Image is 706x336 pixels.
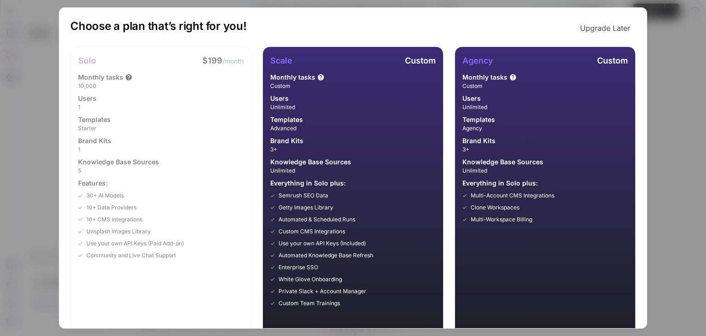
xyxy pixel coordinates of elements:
[270,145,436,154] span: 3+
[86,215,142,224] span: 10+ CMS Integrations
[78,145,244,154] span: 1
[270,157,351,167] span: Knowledge Base Sources
[462,167,628,175] span: Unlimited
[270,136,303,145] span: Brand Kits
[78,115,111,124] span: Templates
[462,103,628,111] span: Unlimited
[270,54,292,67] h1: Scale
[270,124,436,133] span: Advanced
[86,239,184,248] span: Use your own API Keys (Paid Add-on)
[270,103,436,111] span: Unlimited
[78,167,244,175] span: 5
[78,124,244,133] span: Starter
[270,73,315,82] span: Monthly tasks
[270,94,289,103] span: Users
[78,73,123,82] span: Monthly tasks
[471,191,554,200] span: Multi-Account CMS Integrations
[279,287,366,295] span: Private Slack + Account Manager
[462,124,628,133] span: Agency
[86,191,124,200] span: 30+ AI Models
[279,251,373,260] span: Automated Knowledge Base Refresh
[462,94,481,103] span: Users
[270,115,303,124] span: Templates
[78,54,96,67] h1: Solo
[222,57,244,65] span: /month
[462,179,628,188] span: Everything in Solo plus:
[279,239,366,248] span: Use your own API Keys (Included)
[462,115,495,124] span: Templates
[78,94,97,103] span: Users
[279,191,328,200] span: Semrush SEO Data
[78,157,159,167] span: Knowledge Base Sources
[462,82,628,90] span: Custom
[86,203,137,212] span: 10+ Data Providers
[279,299,340,307] span: Custom Team Trainings
[462,73,507,82] span: Monthly tasks
[279,263,318,272] span: Enterprise SSO
[78,136,111,145] span: Brand Kits
[471,215,532,224] span: Multi-Workspace Billing
[202,56,222,65] span: $199
[78,103,244,111] span: 1
[78,82,244,90] span: 10,000
[462,145,628,154] span: 3+
[279,215,355,224] span: Automated & Scheduled Runs
[86,227,151,236] span: Unsplash Images Library
[270,179,436,188] span: Everything in Solo plus:
[462,54,493,67] h1: Agency
[279,275,342,284] span: White Glove Onboarding
[405,56,436,65] span: Custom
[86,251,176,260] span: Community and Live Chat Support
[279,203,333,212] span: Getty Images Library
[270,167,436,175] span: Unlimited
[471,203,519,212] span: Clone Workspaces
[78,179,244,188] span: Features:
[597,56,628,65] span: Custom
[462,157,543,167] span: Knowledge Base Sources
[575,19,636,37] button: Upgrade Later
[270,82,436,90] span: Custom
[70,19,247,37] h1: Choose a plan that’s right for you!
[462,136,495,145] span: Brand Kits
[279,227,345,236] span: Custom CMS Integrations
